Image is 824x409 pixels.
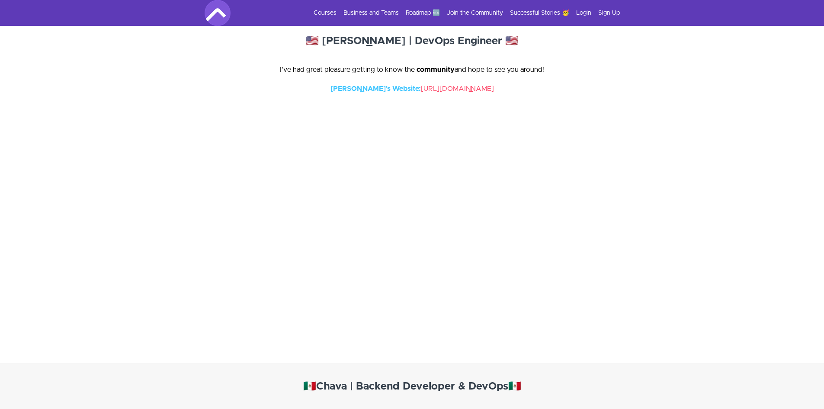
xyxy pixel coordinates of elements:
a: [URL][DOMAIN_NAME] [421,85,494,92]
strong: community [417,66,455,73]
a: Login [576,9,591,17]
strong: [PERSON_NAME]'s Website: [330,85,421,92]
a: Join the Community [447,9,503,17]
iframe: Video Player [196,103,628,346]
strong: Chava | Backend Developer & DevOps [316,381,508,392]
a: Courses [314,9,337,17]
span: I’ve had great pleasure getting to know the [280,66,417,73]
a: Successful Stories 🥳 [510,9,569,17]
a: Sign Up [598,9,620,17]
strong: 🇺🇸 [PERSON_NAME] | DevOps Engineer 🇺🇸 [306,36,518,46]
a: Business and Teams [343,9,399,17]
span: and hope to see you around! [455,66,544,73]
a: Roadmap 🆕 [406,9,440,17]
h4: 🇲🇽 🇲🇽 [205,379,620,394]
